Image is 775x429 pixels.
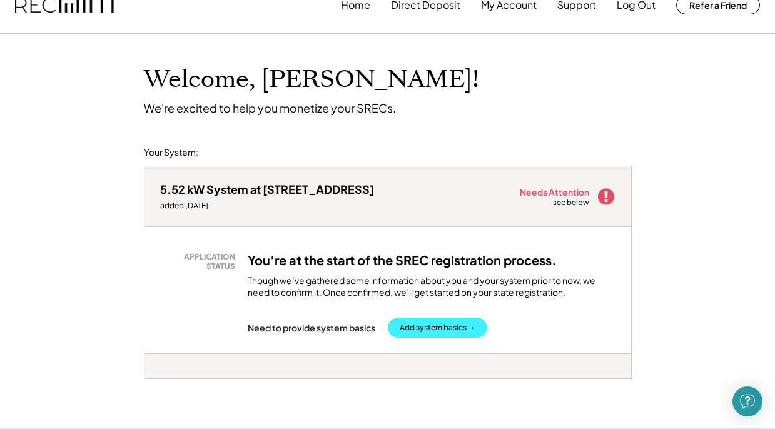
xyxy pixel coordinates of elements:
[732,386,762,416] div: Open Intercom Messenger
[248,252,557,268] h3: You’re at the start of the SREC registration process.
[144,101,396,115] div: We're excited to help you monetize your SRECs.
[144,146,198,159] div: Your System:
[248,275,615,299] div: Though we’ve gathered some information about you and your system prior to now, we need to confirm...
[520,188,590,196] div: Needs Attention
[553,198,590,208] div: see below
[160,201,374,211] div: added [DATE]
[388,318,487,338] button: Add system basics →
[144,65,479,94] h1: Welcome, [PERSON_NAME]!
[160,182,374,196] div: 5.52 kW System at [STREET_ADDRESS]
[248,322,375,333] div: Need to provide system basics
[144,379,178,384] div: hxqfsxnw - DC Solar
[166,252,235,271] div: APPLICATION STATUS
